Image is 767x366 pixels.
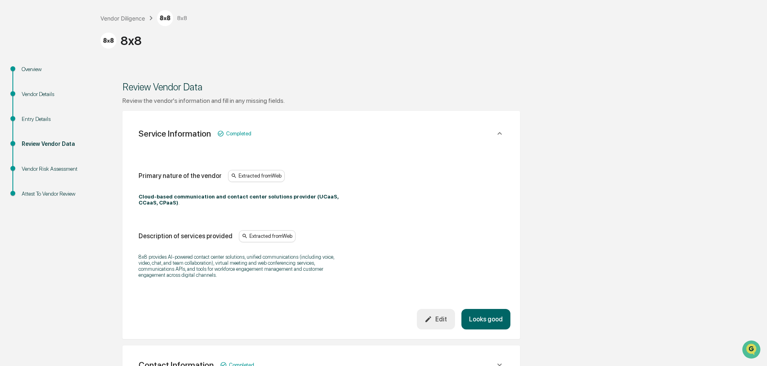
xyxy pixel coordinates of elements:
[100,15,145,22] div: Vendor Diligence
[22,165,88,173] div: Vendor Risk Assessment
[741,339,763,361] iframe: Open customer support
[27,70,102,76] div: We're available if you need us!
[8,17,146,30] p: How can we help?
[157,10,173,26] img: Vendor Logo
[27,61,132,70] div: Start new chat
[228,170,285,182] div: Extracted from Web
[137,64,146,74] button: Start new chat
[424,315,447,323] div: Edit
[57,136,97,142] a: Powered byPylon
[417,309,455,329] button: Edit
[139,194,339,206] p: .
[22,115,88,123] div: Entry Details
[239,230,296,242] div: Extracted from Web
[8,61,22,76] img: 1746055101610-c473b297-6a78-478c-a979-82029cc54cd1
[122,97,520,104] div: Review the vendor's information and fill in any missing fields.
[139,194,339,206] strong: Cloud-based communication and contact center solutions provider (UCaaS, CCaaS, CPaaS)
[461,309,510,329] button: Looks good
[5,113,54,128] a: 🔎Data Lookup
[122,81,520,93] div: Review Vendor Data
[139,232,233,240] div: Description of services provided
[22,140,88,148] div: Review Vendor Data
[132,121,510,147] div: Service InformationCompleted
[58,102,65,108] div: 🗄️
[132,147,510,329] div: Service InformationCompleted
[5,98,55,112] a: 🖐️Preclearance
[157,10,187,26] div: 8x8
[22,190,88,198] div: Attest To Vendor Review
[8,117,14,124] div: 🔎
[139,254,339,278] p: 8x8 provides AI-powered contact center solutions, unified communications (including voice, video,...
[16,101,52,109] span: Preclearance
[55,98,103,112] a: 🗄️Attestations
[22,90,88,98] div: Vendor Details
[226,131,251,137] span: Completed
[8,102,14,108] div: 🖐️
[16,117,51,125] span: Data Lookup
[139,129,211,139] div: Service Information
[80,136,97,142] span: Pylon
[100,33,763,49] div: 8x8
[139,172,222,180] div: Primary nature of the vendor
[66,101,100,109] span: Attestations
[22,65,88,74] div: Overview
[100,33,116,49] img: Vendor Logo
